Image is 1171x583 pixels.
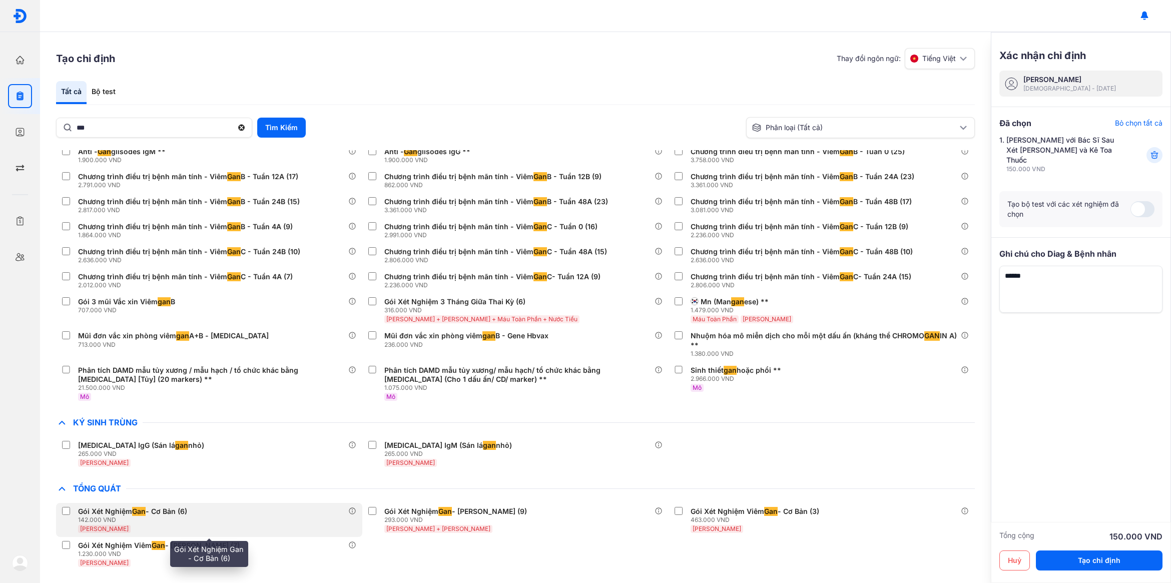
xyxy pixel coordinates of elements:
[384,450,516,458] div: 265.000 VND
[384,222,598,231] div: Chương trình điều trị bệnh mãn tính - Viêm C - Tuần 0 (16)
[691,306,795,314] div: 1.479.000 VND
[78,172,298,181] div: Chương trình điều trị bệnh mãn tính - Viêm B - Tuần 12A (17)
[691,172,914,181] div: Chương trình điều trị bệnh mãn tính - Viêm B - Tuần 24A (23)
[1109,530,1162,542] div: 150.000 VND
[384,366,651,384] div: Phân tích DAMD mẫu tủy xương/ mẫu hạch/ tổ chức khác bằng [MEDICAL_DATA] (Cho 1 dấu ấn/ CD/ marke...
[1007,199,1130,219] div: Tạo bộ test với các xét nghiệm đã chọn
[227,172,241,181] span: Gan
[691,222,908,231] div: Chương trình điều trị bệnh mãn tính - Viêm C - Tuần 12B (9)
[78,306,179,314] div: 707.000 VND
[691,350,961,358] div: 1.380.000 VND
[1006,135,1122,173] div: [PERSON_NAME] với Bác Sĩ Sau Xét [PERSON_NAME] và Kê Toa Thuốc
[837,48,975,69] div: Thay đổi ngôn ngữ:
[384,206,612,214] div: 3.361.000 VND
[78,384,348,392] div: 21.500.000 VND
[384,306,581,314] div: 316.000 VND
[227,197,241,206] span: Gan
[840,222,853,231] span: Gan
[227,272,241,281] span: Gan
[384,156,474,164] div: 1.900.000 VND
[80,393,89,400] span: Mô
[386,315,577,323] span: [PERSON_NAME] + [PERSON_NAME] + Máu Toàn Phần + Nước Tiểu
[1115,118,1162,128] div: Bỏ chọn tất cả
[78,222,293,231] div: Chương trình điều trị bệnh mãn tính - Viêm B - Tuần 4A (9)
[78,331,269,340] div: Mũi đơn vắc xin phòng viêm A+B - [MEDICAL_DATA]
[693,315,737,323] span: Máu Toàn Phần
[384,341,552,349] div: 236.000 VND
[691,272,911,281] div: Chương trình điều trị bệnh mãn tính - Viêm C- Tuần 24A (15)
[78,181,302,189] div: 2.791.000 VND
[384,256,611,264] div: 2.806.000 VND
[922,54,956,64] span: Tiếng Việt
[386,525,490,532] span: [PERSON_NAME] + [PERSON_NAME]
[78,281,297,289] div: 2.012.000 VND
[78,550,244,558] div: 1.230.000 VND
[384,272,601,281] div: Chương trình điều trị bệnh mãn tính - Viêm C- Tuần 12A (9)
[78,272,293,281] div: Chương trình điều trị bệnh mãn tính - Viêm C - Tuần 4A (7)
[384,181,606,189] div: 862.000 VND
[840,247,853,256] span: Gan
[691,231,912,239] div: 2.236.000 VND
[78,256,304,264] div: 2.636.000 VND
[384,507,527,516] div: Gói Xét Nghiệm - [PERSON_NAME] (9)
[691,516,823,524] div: 463.000 VND
[384,147,470,156] div: Anti - glisodes IgG **
[840,272,853,281] span: Gan
[152,541,165,550] span: Gan
[78,507,187,516] div: Gói Xét Nghiệm - Cơ Bản (6)
[840,172,853,181] span: Gan
[56,52,115,66] h3: Tạo chỉ định
[691,181,918,189] div: 3.361.000 VND
[840,147,853,156] span: Gan
[176,331,189,340] span: gan
[691,375,785,383] div: 2.966.000 VND
[80,559,129,566] span: [PERSON_NAME]
[743,315,791,323] span: [PERSON_NAME]
[384,516,531,524] div: 293.000 VND
[384,247,607,256] div: Chương trình điều trị bệnh mãn tính - Viêm C - Tuần 48A (15)
[404,147,417,156] span: Gan
[701,297,769,306] div: Mn (Man ese) **
[691,156,909,164] div: 3.758.000 VND
[691,507,819,516] div: Gói Xét Nghiệm Viêm - Cơ Bản (3)
[999,550,1030,570] button: Huỷ
[80,459,129,466] span: [PERSON_NAME]
[691,366,781,375] div: Sinh thiết hoặc phổi **
[175,441,188,450] span: gan
[1006,165,1122,173] div: 150.000 VND
[691,331,957,349] div: Nhuộm hóa mô miễn dịch cho mỗi một dấu ấn (kháng thể CHROMO IN A) **
[78,516,191,524] div: 142.000 VND
[132,507,146,516] span: Gan
[1036,550,1162,570] button: Tạo chỉ định
[78,147,166,156] div: Anti - glisodes IgM **
[999,135,1122,173] div: 1.
[98,147,111,156] span: Gan
[384,281,605,289] div: 2.236.000 VND
[158,297,171,306] span: gan
[384,172,602,181] div: Chương trình điều trị bệnh mãn tính - Viêm B - Tuần 12B (9)
[533,222,547,231] span: Gan
[12,555,28,571] img: logo
[1023,75,1116,85] div: [PERSON_NAME]
[78,341,273,349] div: 713.000 VND
[257,118,306,138] button: Tìm Kiếm
[78,297,175,306] div: Gói 3 mũi Vắc xin Viêm B
[78,450,208,458] div: 265.000 VND
[999,530,1034,542] div: Tổng cộng
[533,272,547,281] span: Gan
[693,384,702,391] span: Mô
[56,81,87,104] div: Tất cả
[227,222,241,231] span: Gan
[482,331,495,340] span: gan
[78,197,300,206] div: Chương trình điều trị bệnh mãn tính - Viêm B - Tuần 24B (15)
[764,507,778,516] span: Gan
[80,525,129,532] span: [PERSON_NAME]
[384,231,602,239] div: 2.991.000 VND
[999,248,1162,260] div: Ghi chú cho Diag & Bệnh nhân
[386,393,395,400] span: Mô
[384,441,512,450] div: [MEDICAL_DATA] IgM (Sán lá nhỏ)
[924,331,940,340] span: GAN
[533,172,547,181] span: Gan
[68,483,126,493] span: Tổng Quát
[691,247,913,256] div: Chương trình điều trị bệnh mãn tính - Viêm C - Tuần 48B (10)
